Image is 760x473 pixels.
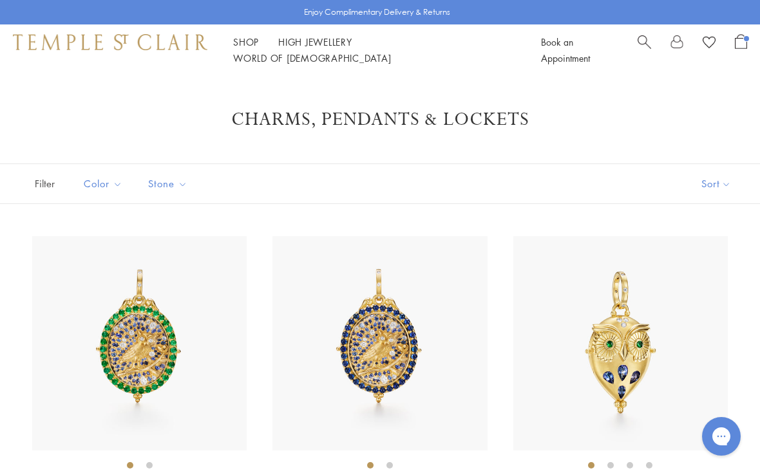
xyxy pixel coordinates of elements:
img: 18K Tanzanite Night Owl Locket [513,236,728,450]
p: Enjoy Complimentary Delivery & Returns [304,6,450,19]
img: 18K Blue Sapphire Nocturne Owl Locket [272,236,487,450]
button: Show sort by [672,164,760,203]
nav: Main navigation [233,34,512,66]
span: Stone [142,176,197,192]
a: View Wishlist [703,34,716,53]
img: Temple St. Clair [13,34,207,50]
a: ShopShop [233,35,259,48]
a: World of [DEMOGRAPHIC_DATA]World of [DEMOGRAPHIC_DATA] [233,51,391,64]
span: Color [77,176,132,192]
a: High JewelleryHigh Jewellery [278,35,352,48]
a: Book an Appointment [541,35,590,64]
h1: Charms, Pendants & Lockets [52,108,708,131]
img: 18K Emerald Nocturne Owl Locket [32,236,247,450]
button: Color [74,169,132,198]
button: Stone [138,169,197,198]
a: Open Shopping Bag [735,34,747,66]
a: Search [638,34,651,66]
iframe: Gorgias live chat messenger [696,413,747,460]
